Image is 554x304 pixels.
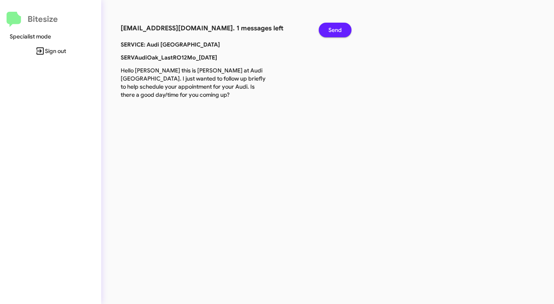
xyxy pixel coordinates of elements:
[115,66,273,99] p: Hello [PERSON_NAME] this is [PERSON_NAME] at Audi [GEOGRAPHIC_DATA]. I just wanted to follow up b...
[6,12,58,27] a: Bitesize
[121,23,307,34] h3: [EMAIL_ADDRESS][DOMAIN_NAME]. 1 messages left
[319,23,352,37] button: Send
[121,54,217,61] b: SERVAudiOak_LastRO12Mo_[DATE]
[328,23,342,37] span: Send
[6,44,95,58] span: Sign out
[121,41,220,48] b: SERVICE: Audi [GEOGRAPHIC_DATA]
